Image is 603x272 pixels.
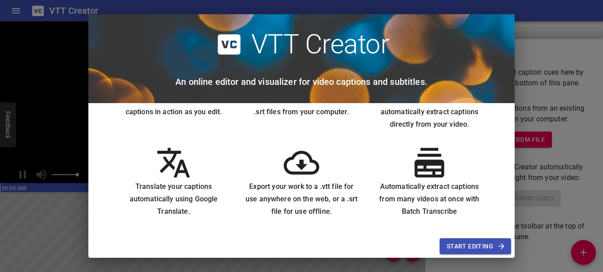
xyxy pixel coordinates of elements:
h6: Leverage machine learning to automatically extract captions directly from your video. [373,93,486,131]
button: Start Editing [440,238,511,255]
h6: An online editor and visualizer for video captions and subtitles. [175,75,428,89]
h6: Export your work to a .vtt file for use anywhere on the web, or a .srt file for use offline. [245,180,358,218]
h6: Translate your captions automatically using Google Translate. [117,180,230,218]
h2: VTT Creator [251,28,389,60]
h6: Import and edit existing .vtt and .srt files from your computer. [245,93,358,118]
span: Start Editing [447,241,504,252]
h6: Automatically extract captions from many videos at once with Batch Transcribe [373,180,486,218]
h6: Load a video, and see your captions in action as you edit. [117,93,230,118]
